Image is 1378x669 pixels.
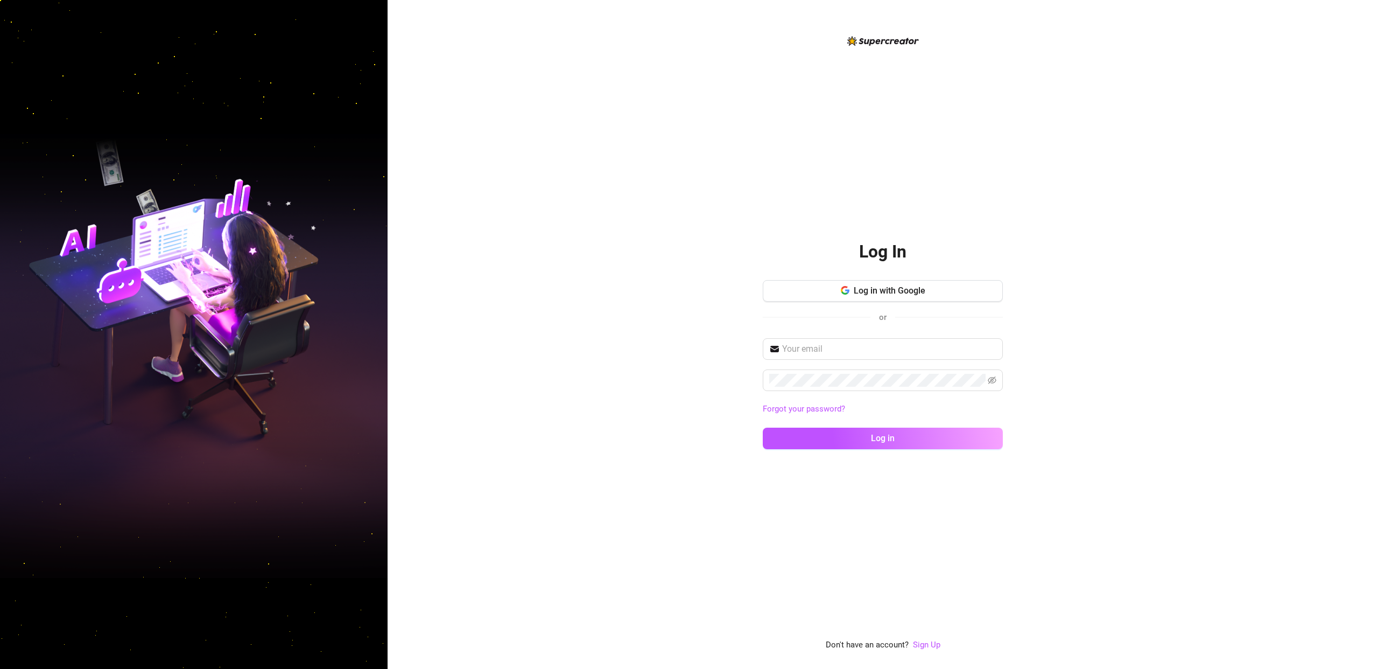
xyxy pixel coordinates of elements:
[826,639,909,652] span: Don't have an account?
[763,280,1003,302] button: Log in with Google
[913,640,940,650] a: Sign Up
[854,285,925,296] span: Log in with Google
[871,433,895,443] span: Log in
[782,343,996,356] input: Your email
[879,312,887,322] span: or
[763,428,1003,449] button: Log in
[763,403,1003,416] a: Forgot your password?
[859,241,906,263] h2: Log In
[847,36,919,46] img: logo-BBDzfeDw.svg
[988,376,996,385] span: eye-invisible
[763,404,845,414] a: Forgot your password?
[913,639,940,652] a: Sign Up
